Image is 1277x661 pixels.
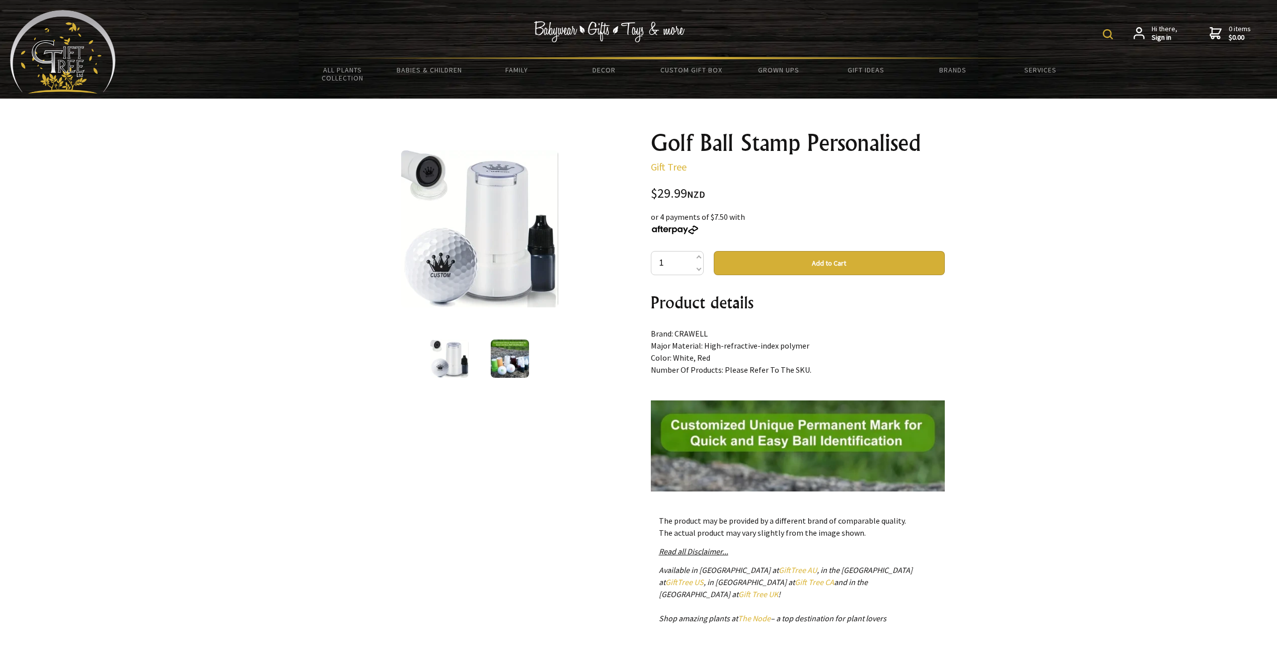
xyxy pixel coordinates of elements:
a: Custom Gift Box [648,59,735,80]
span: Hi there, [1152,25,1177,42]
img: Golf Ball Stamp Personalised [491,340,529,378]
div: or 4 payments of $7.50 with [651,211,945,235]
div: $29.99 [651,187,945,201]
h2: Product details [651,290,945,314]
img: Golf Ball Stamp Personalised [430,340,469,378]
a: 0 items$0.00 [1210,25,1251,42]
a: Gift Tree CA [795,577,834,587]
img: Babywear - Gifts - Toys & more [534,21,685,42]
a: Gift Tree UK [738,589,778,599]
h1: Golf Ball Stamp Personalised [651,131,945,155]
a: Grown Ups [735,59,822,80]
a: The Node [738,613,771,623]
img: Babyware - Gifts - Toys and more... [10,10,116,94]
a: Gift Tree [651,160,687,173]
strong: Sign in [1152,33,1177,42]
button: Add to Cart [714,251,945,275]
em: Available in [GEOGRAPHIC_DATA] at , in the [GEOGRAPHIC_DATA] at , in [GEOGRAPHIC_DATA] at and in ... [659,565,913,623]
a: Read all Disclaimer... [659,546,728,556]
span: 0 items [1229,24,1251,42]
a: GiftTree US [665,577,704,587]
a: Family [473,59,560,80]
img: Golf Ball Stamp Personalised [401,150,558,307]
a: GiftTree AU [779,565,817,575]
a: Babies & Children [386,59,473,80]
a: Services [997,59,1084,80]
a: Hi there,Sign in [1134,25,1177,42]
img: Afterpay [651,225,699,234]
a: All Plants Collection [299,59,386,89]
p: Brand: CRAWELL Major Material: High-refractive-index polymer Color: White, Red Number Of Products... [651,327,945,376]
a: Brands [910,59,997,80]
a: Decor [560,59,647,80]
strong: $0.00 [1229,33,1251,42]
a: Gift Ideas [822,59,909,80]
span: NZD [687,189,705,200]
p: The product may be provided by a different brand of comparable quality. The actual product may va... [659,515,937,539]
img: product search [1103,29,1113,39]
